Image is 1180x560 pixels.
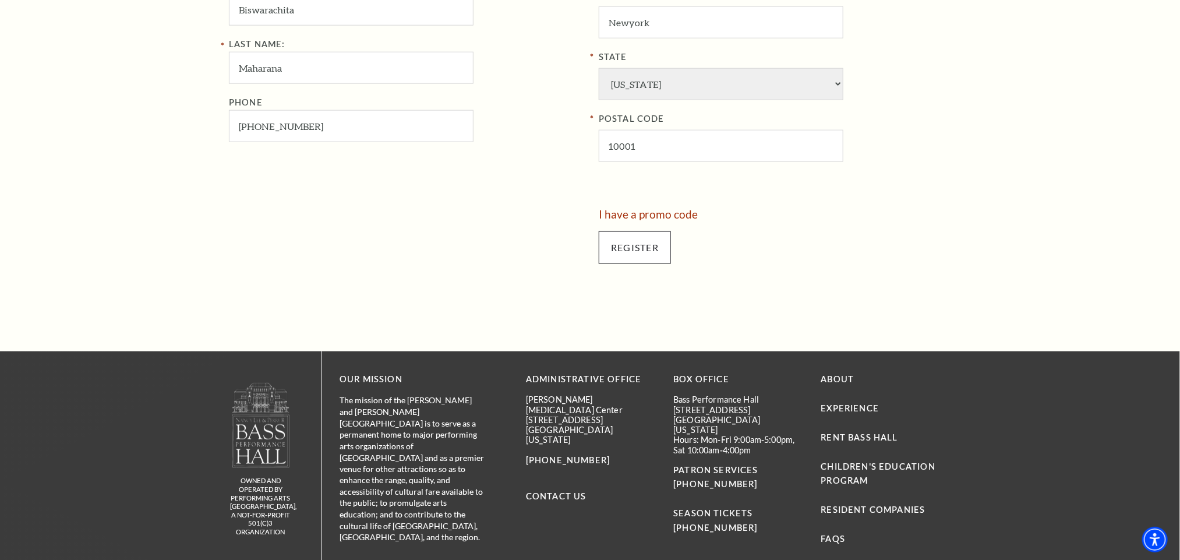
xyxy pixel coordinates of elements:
[526,395,656,415] p: [PERSON_NAME][MEDICAL_DATA] Center
[673,415,803,435] p: [GEOGRAPHIC_DATA][US_STATE]
[526,415,656,425] p: [STREET_ADDRESS]
[526,425,656,445] p: [GEOGRAPHIC_DATA][US_STATE]
[599,130,843,162] input: POSTAL CODE
[821,505,925,515] a: Resident Companies
[821,432,898,442] a: Rent Bass Hall
[599,207,698,221] a: I have a promo code
[599,6,843,38] input: City
[230,477,291,537] p: owned and operated by Performing Arts [GEOGRAPHIC_DATA], A NOT-FOR-PROFIT 501(C)3 ORGANIZATION
[673,435,803,455] p: Hours: Mon-Fri 9:00am-5:00pm, Sat 10:00am-4:00pm
[599,231,671,264] input: Submit button
[340,372,485,387] p: OUR MISSION
[526,372,656,387] p: Administrative Office
[599,50,951,65] label: State
[340,395,485,544] p: The mission of the [PERSON_NAME] and [PERSON_NAME][GEOGRAPHIC_DATA] is to serve as a permanent ho...
[821,403,879,413] a: Experience
[673,463,803,492] p: PATRON SERVICES [PHONE_NUMBER]
[821,462,935,486] a: Children's Education Program
[231,382,291,468] img: owned and operated by Performing Arts Fort Worth, A NOT-FOR-PROFIT 501(C)3 ORGANIZATION
[229,97,263,107] label: Phone
[821,374,854,384] a: About
[526,492,587,502] a: Contact Us
[229,39,285,49] label: Last Name:
[821,534,846,544] a: FAQs
[673,372,803,387] p: BOX OFFICE
[673,492,803,536] p: SEASON TICKETS [PHONE_NUMBER]
[673,395,803,404] p: Bass Performance Hall
[599,112,951,126] label: POSTAL CODE
[1142,527,1168,552] div: Accessibility Menu
[673,405,803,415] p: [STREET_ADDRESS]
[526,453,656,468] p: [PHONE_NUMBER]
